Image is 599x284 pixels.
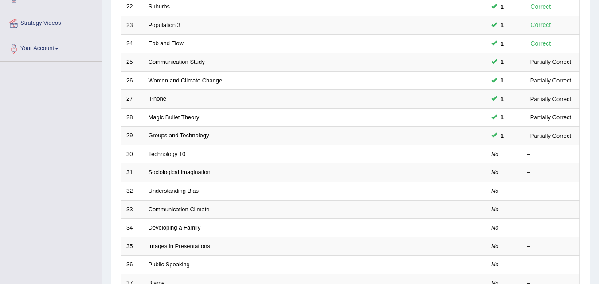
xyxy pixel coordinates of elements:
div: Correct [527,39,555,49]
div: – [527,187,575,195]
span: You can still take this question [497,39,507,48]
div: Partially Correct [527,57,575,66]
div: – [527,261,575,269]
em: No [491,169,499,175]
div: – [527,150,575,159]
em: No [491,243,499,249]
span: You can still take this question [497,131,507,140]
span: You can still take this question [497,57,507,66]
span: You can still take this question [497,2,507,12]
a: Technology 10 [149,151,186,157]
div: Correct [527,2,555,12]
div: Partially Correct [527,76,575,85]
td: 26 [121,71,144,90]
a: Understanding Bias [149,187,199,194]
td: 36 [121,256,144,274]
div: Partially Correct [527,113,575,122]
div: Partially Correct [527,131,575,140]
a: Developing a Family [149,224,201,231]
a: Suburbs [149,3,170,10]
a: Sociological Imagination [149,169,211,175]
td: 30 [121,145,144,163]
div: – [527,206,575,214]
td: 23 [121,16,144,35]
td: 29 [121,127,144,145]
a: Public Speaking [149,261,190,268]
em: No [491,224,499,231]
a: Magic Bullet Theory [149,114,200,121]
a: Strategy Videos [0,11,102,33]
td: 27 [121,90,144,109]
div: – [527,168,575,177]
td: 34 [121,219,144,237]
a: Communication Study [149,58,205,65]
td: 31 [121,163,144,182]
div: Partially Correct [527,94,575,104]
a: Population 3 [149,22,180,28]
em: No [491,151,499,157]
td: 24 [121,35,144,53]
span: You can still take this question [497,113,507,122]
em: No [491,206,499,213]
td: 33 [121,200,144,219]
a: iPhone [149,95,166,102]
span: You can still take this question [497,20,507,30]
a: Ebb and Flow [149,40,184,47]
span: You can still take this question [497,76,507,85]
span: You can still take this question [497,94,507,104]
em: No [491,187,499,194]
a: Your Account [0,36,102,58]
div: – [527,224,575,232]
div: – [527,242,575,251]
td: 28 [121,108,144,127]
td: 25 [121,53,144,72]
a: Women and Climate Change [149,77,223,84]
a: Communication Climate [149,206,210,213]
div: Correct [527,20,555,30]
td: 32 [121,182,144,200]
a: Groups and Technology [149,132,209,139]
td: 35 [121,237,144,256]
a: Images in Presentations [149,243,210,249]
em: No [491,261,499,268]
